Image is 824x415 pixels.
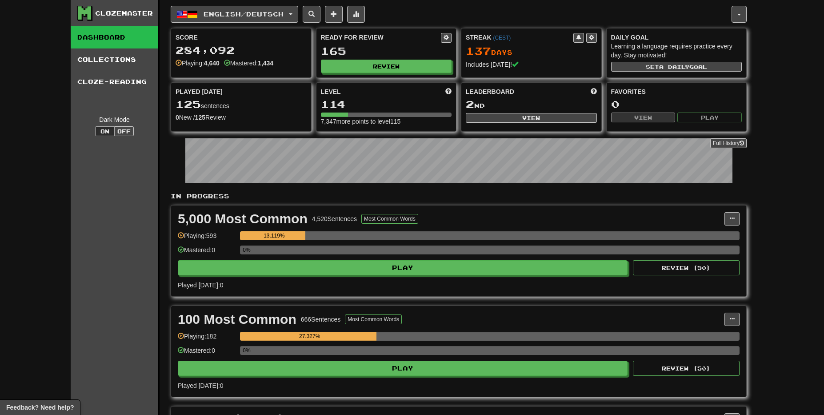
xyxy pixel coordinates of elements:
div: 27.327% [243,332,376,341]
button: Play [178,260,628,275]
a: Dashboard [71,26,158,48]
strong: 1,434 [258,60,273,67]
div: Ready for Review [321,33,441,42]
button: Most Common Words [361,214,418,224]
span: English / Deutsch [204,10,284,18]
div: sentences [176,99,307,110]
div: Streak [466,33,573,42]
div: New / Review [176,113,307,122]
div: 7,347 more points to level 115 [321,117,452,126]
div: 284,092 [176,44,307,56]
span: Played [DATE] [176,87,223,96]
div: 114 [321,99,452,110]
div: Mastered: 0 [178,346,236,361]
span: This week in points, UTC [591,87,597,96]
button: View [611,113,676,122]
span: Played [DATE]: 0 [178,382,223,389]
button: Add sentence to collection [325,6,343,23]
button: English/Deutsch [171,6,298,23]
div: 100 Most Common [178,313,296,326]
button: On [95,126,115,136]
button: Off [114,126,134,136]
button: More stats [347,6,365,23]
span: a daily [659,64,689,70]
div: Learning a language requires practice every day. Stay motivated! [611,42,742,60]
div: Includes [DATE]! [466,60,597,69]
div: Favorites [611,87,742,96]
a: Collections [71,48,158,71]
div: Daily Goal [611,33,742,42]
strong: 125 [195,114,205,121]
div: Clozemaster [95,9,153,18]
button: Review (50) [633,260,740,275]
button: Most Common Words [345,314,402,324]
button: Seta dailygoal [611,62,742,72]
button: View [466,113,597,123]
a: Cloze-Reading [71,71,158,93]
button: Search sentences [303,6,320,23]
div: 4,520 Sentences [312,214,357,223]
strong: 0 [176,114,179,121]
a: Full History [710,138,747,148]
span: 125 [176,98,201,110]
span: Score more points to level up [445,87,452,96]
span: Level [321,87,341,96]
div: Playing: 593 [178,231,236,246]
div: Day s [466,45,597,57]
span: Open feedback widget [6,403,74,412]
div: Playing: [176,59,220,68]
div: 666 Sentences [301,315,341,324]
button: Review (50) [633,361,740,376]
button: Play [178,361,628,376]
a: (CEST) [493,35,511,41]
span: 137 [466,44,491,57]
div: Score [176,33,307,42]
div: Dark Mode [77,115,152,124]
div: 13.119% [243,231,305,240]
div: 5,000 Most Common [178,212,308,226]
div: Playing: 182 [178,332,236,347]
div: 0 [611,99,742,110]
strong: 4,640 [204,60,220,67]
p: In Progress [171,192,747,201]
span: Played [DATE]: 0 [178,282,223,289]
div: 165 [321,45,452,56]
span: Leaderboard [466,87,514,96]
button: Play [677,113,742,122]
div: nd [466,99,597,110]
div: Mastered: [224,59,273,68]
button: Review [321,60,452,73]
div: Mastered: 0 [178,246,236,260]
span: 2 [466,98,474,110]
